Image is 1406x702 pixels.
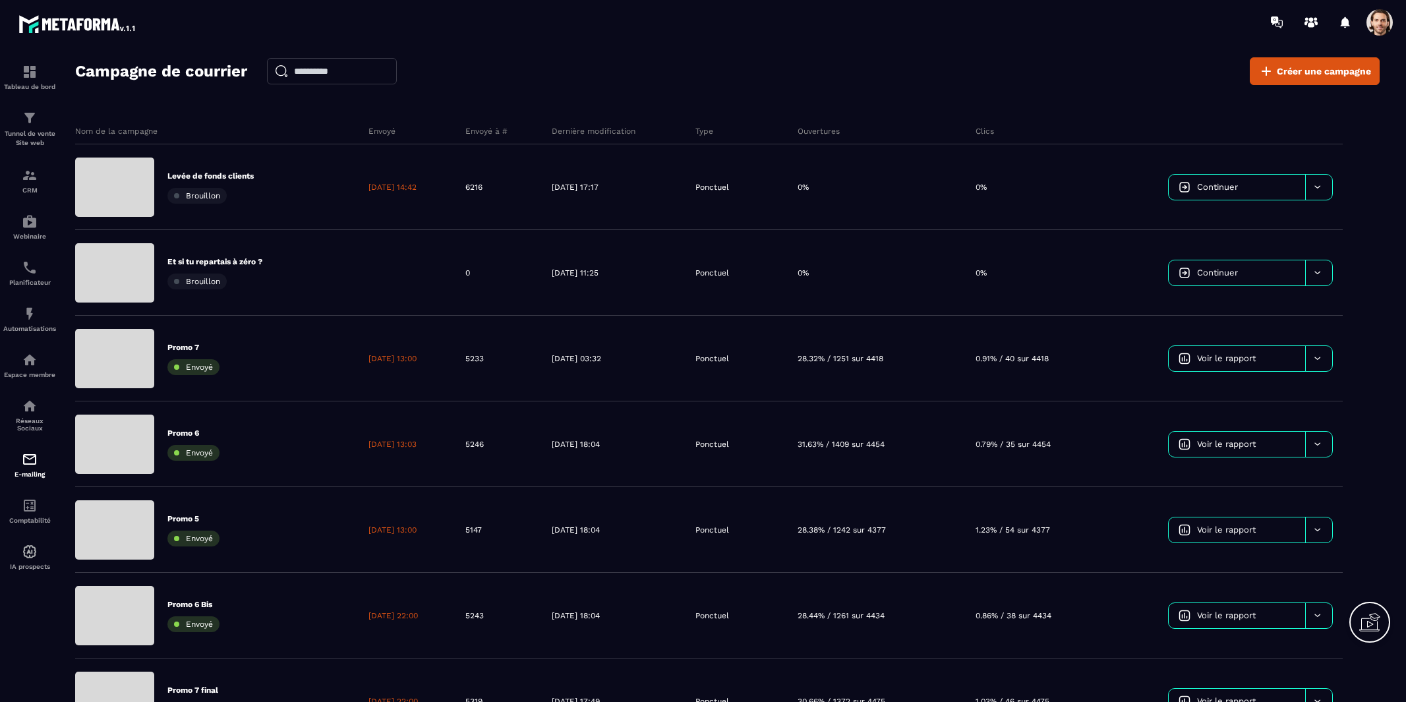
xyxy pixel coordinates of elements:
p: 31.63% / 1409 sur 4454 [798,439,885,450]
a: emailemailE-mailing [3,442,56,488]
p: Dernière modification [552,126,635,136]
p: Promo 7 [167,342,220,353]
a: Continuer [1169,260,1305,285]
p: Promo 6 [167,428,220,438]
p: Ponctuel [695,353,729,364]
p: Ponctuel [695,610,729,621]
p: 5246 [465,439,484,450]
span: Brouillon [186,277,220,286]
p: Envoyé à # [465,126,508,136]
p: 28.44% / 1261 sur 4434 [798,610,885,621]
p: E-mailing [3,471,56,478]
p: 0% [976,268,987,278]
p: [DATE] 17:17 [552,182,599,192]
a: accountantaccountantComptabilité [3,488,56,534]
p: 6216 [465,182,483,192]
p: Nom de la campagne [75,126,158,136]
img: formation [22,110,38,126]
img: scheduler [22,260,38,276]
a: Voir le rapport [1169,517,1305,542]
a: automationsautomationsWebinaire [3,204,56,250]
p: [DATE] 22:00 [368,610,418,621]
p: Ponctuel [695,182,729,192]
p: Ouvertures [798,126,840,136]
img: icon [1179,181,1190,193]
a: formationformationCRM [3,158,56,204]
p: Tunnel de vente Site web [3,129,56,148]
p: 0% [976,182,987,192]
p: 0 [465,268,470,278]
img: automations [22,544,38,560]
img: logo [18,12,137,36]
p: Et si tu repartais à zéro ? [167,256,262,267]
p: [DATE] 03:32 [552,353,601,364]
a: Voir le rapport [1169,346,1305,371]
p: [DATE] 11:25 [552,268,599,278]
span: Envoyé [186,448,213,457]
img: formation [22,64,38,80]
p: IA prospects [3,563,56,570]
img: icon [1179,353,1190,365]
p: Promo 6 Bis [167,599,220,610]
span: Voir le rapport [1197,525,1256,535]
span: Voir le rapport [1197,610,1256,620]
p: Automatisations [3,325,56,332]
span: Continuer [1197,182,1238,192]
p: 1.23% / 54 sur 4377 [976,525,1050,535]
a: Voir le rapport [1169,603,1305,628]
a: automationsautomationsEspace membre [3,342,56,388]
a: Créer une campagne [1250,57,1380,85]
p: [DATE] 13:03 [368,439,417,450]
a: social-networksocial-networkRéseaux Sociaux [3,388,56,442]
p: Clics [976,126,994,136]
img: automations [22,214,38,229]
span: Continuer [1197,268,1238,278]
p: Ponctuel [695,525,729,535]
p: Espace membre [3,371,56,378]
img: social-network [22,398,38,414]
img: icon [1179,267,1190,279]
p: 0.86% / 38 sur 4434 [976,610,1051,621]
p: [DATE] 18:04 [552,439,600,450]
h2: Campagne de courrier [75,58,247,84]
p: Levée de fonds clients [167,171,254,181]
p: Ponctuel [695,268,729,278]
p: CRM [3,187,56,194]
span: Voir le rapport [1197,353,1256,363]
p: Promo 7 final [167,685,220,695]
img: email [22,452,38,467]
p: 0.79% / 35 sur 4454 [976,439,1051,450]
img: icon [1179,524,1190,536]
p: 28.32% / 1251 sur 4418 [798,353,883,364]
img: formation [22,167,38,183]
p: 0.91% / 40 sur 4418 [976,353,1049,364]
p: Réseaux Sociaux [3,417,56,432]
img: automations [22,306,38,322]
p: [DATE] 18:04 [552,525,600,535]
p: Webinaire [3,233,56,240]
span: Envoyé [186,363,213,372]
p: 28.38% / 1242 sur 4377 [798,525,886,535]
p: Comptabilité [3,517,56,524]
p: Planificateur [3,279,56,286]
a: automationsautomationsAutomatisations [3,296,56,342]
img: automations [22,352,38,368]
p: [DATE] 13:00 [368,525,417,535]
p: 5233 [465,353,484,364]
a: formationformationTableau de bord [3,54,56,100]
p: Envoyé [368,126,395,136]
a: Voir le rapport [1169,432,1305,457]
a: Continuer [1169,175,1305,200]
span: Créer une campagne [1277,65,1371,78]
p: Promo 5 [167,513,220,524]
p: Tableau de bord [3,83,56,90]
p: 5243 [465,610,484,621]
p: [DATE] 18:04 [552,610,600,621]
a: formationformationTunnel de vente Site web [3,100,56,158]
img: icon [1179,610,1190,622]
img: accountant [22,498,38,513]
p: [DATE] 13:00 [368,353,417,364]
span: Brouillon [186,191,220,200]
img: icon [1179,438,1190,450]
p: 5147 [465,525,482,535]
